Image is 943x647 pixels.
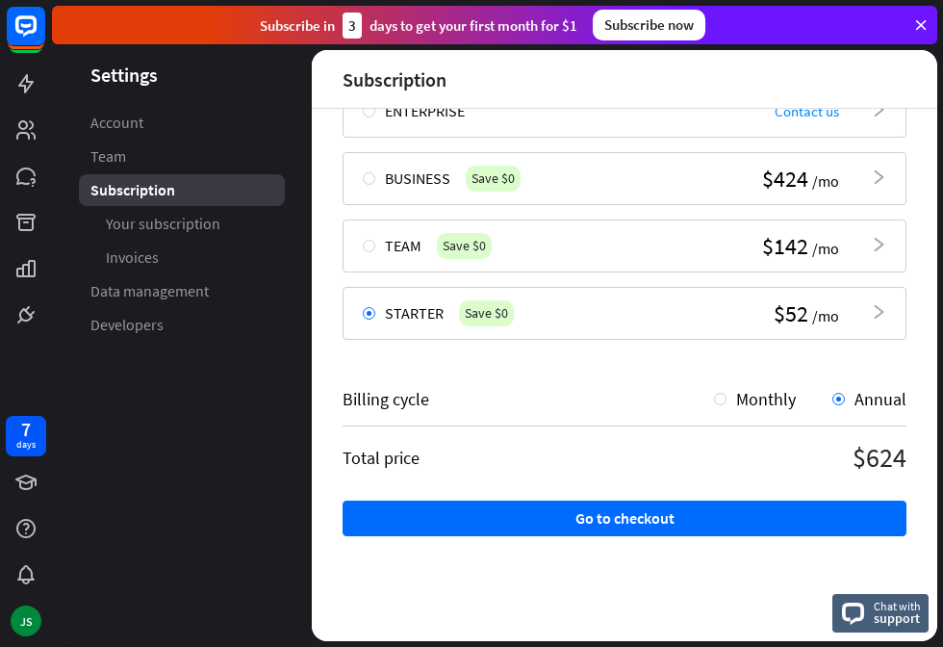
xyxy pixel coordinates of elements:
span: Starter [385,303,444,323]
a: Team [79,141,285,172]
span: /mo [812,171,839,192]
span: Subscription [90,180,175,200]
button: Open LiveChat chat widget [15,8,73,65]
div: Billing cycle [343,388,714,410]
i: arrowhead_right [871,304,886,320]
div: 3 [343,13,362,39]
span: /mo [812,239,839,259]
div: Total price [343,447,624,469]
span: Chat with [874,597,921,615]
a: Developers [79,309,285,341]
div: JS [11,606,41,636]
div: 7 [21,421,31,438]
div: days [16,438,36,452]
span: support [874,609,921,627]
span: $52 [774,303,808,323]
div: Save $0 [437,233,492,259]
a: 7 days [6,416,46,456]
i: arrowhead_right [871,169,886,185]
span: Team [90,146,126,167]
div: Subscribe in days to get your first month for $1 [260,13,577,39]
div: Save $0 [459,300,514,326]
span: $424 [762,168,808,189]
span: Your subscription [106,214,220,234]
span: Data management [90,281,209,301]
div: Subscribe now [593,10,705,40]
span: Account [90,113,143,133]
span: Team [385,236,421,255]
span: /mo [812,306,839,326]
a: Invoices [79,242,285,273]
span: Developers [90,315,164,335]
a: Account [79,107,285,139]
span: Monthly [736,388,796,410]
span: Invoices [106,247,159,268]
span: Business [385,168,450,188]
span: Enterprise [385,101,465,120]
div: Save $0 [466,166,521,192]
span: Contact us [775,102,839,120]
div: Subscription [343,68,446,91]
span: $142 [762,236,808,256]
div: $624 [624,440,906,475]
header: Settings [52,62,312,88]
i: arrowhead_right [871,102,886,117]
button: Go to checkout [343,501,906,536]
span: Annual [854,388,906,410]
a: Your subscription [79,208,285,240]
a: Data management [79,275,285,307]
i: arrowhead_right [871,237,886,252]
